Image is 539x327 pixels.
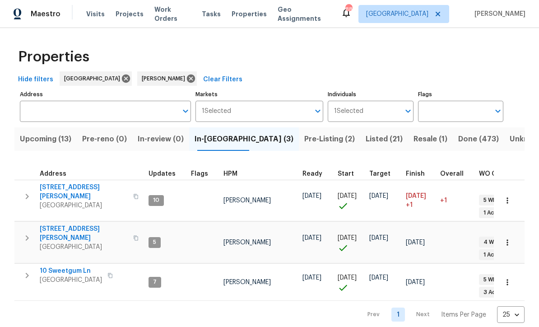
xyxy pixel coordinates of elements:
[406,240,425,246] span: [DATE]
[480,289,519,297] span: 3 Accepted
[149,279,160,286] span: 7
[338,275,357,281] span: [DATE]
[302,235,321,242] span: [DATE]
[304,133,355,146] span: Pre-Listing (2)
[369,171,390,178] span: Target
[137,72,197,86] div: [PERSON_NAME]
[149,197,163,205] span: 10
[440,171,472,178] div: Days past target finish date
[278,5,330,23] span: Geo Assignments
[195,133,293,146] span: In-[GEOGRAPHIC_DATA] (3)
[471,10,525,19] span: [PERSON_NAME]
[64,75,124,84] span: [GEOGRAPHIC_DATA]
[203,75,242,86] span: Clear Filters
[40,201,128,210] span: [GEOGRAPHIC_DATA]
[479,171,529,178] span: WO Completion
[334,222,366,264] td: Project started on time
[60,72,132,86] div: [GEOGRAPHIC_DATA]
[369,171,399,178] div: Target renovation project end date
[418,92,503,98] label: Flags
[458,133,499,146] span: Done (473)
[497,304,525,327] div: 25
[40,267,102,276] span: 10 Sweetgum Ln
[402,180,437,222] td: Scheduled to finish 1 day(s) late
[441,311,486,320] p: Items Per Page
[138,133,184,146] span: In-review (0)
[437,180,475,222] td: 1 day(s) past target finish date
[40,243,128,252] span: [GEOGRAPHIC_DATA]
[149,171,176,178] span: Updates
[334,180,366,222] td: Project started on time
[302,193,321,200] span: [DATE]
[406,171,433,178] div: Projected renovation finish date
[40,171,66,178] span: Address
[179,105,192,118] button: Open
[195,92,324,98] label: Markets
[480,276,501,284] span: 5 WIP
[366,10,428,19] span: [GEOGRAPHIC_DATA]
[334,108,363,116] span: 1 Selected
[369,235,388,242] span: [DATE]
[20,92,191,98] label: Address
[40,225,128,243] span: [STREET_ADDRESS][PERSON_NAME]
[18,75,53,86] span: Hide filters
[302,171,330,178] div: Earliest renovation start date (first business day after COE or Checkout)
[232,10,267,19] span: Properties
[20,133,71,146] span: Upcoming (13)
[402,105,414,118] button: Open
[406,171,425,178] span: Finish
[480,252,518,259] span: 1 Accepted
[311,105,324,118] button: Open
[480,210,518,217] span: 1 Accepted
[366,133,403,146] span: Listed (21)
[223,240,271,246] span: [PERSON_NAME]
[202,11,221,18] span: Tasks
[334,264,366,301] td: Project started on time
[31,10,60,19] span: Maestro
[338,171,362,178] div: Actual renovation start date
[14,72,57,89] button: Hide filters
[82,133,127,146] span: Pre-reno (0)
[369,193,388,200] span: [DATE]
[440,198,447,204] span: +1
[223,171,237,178] span: HPM
[406,193,426,200] span: [DATE]
[406,280,425,286] span: [DATE]
[40,183,128,201] span: [STREET_ADDRESS][PERSON_NAME]
[391,308,405,322] a: Goto page 1
[328,92,413,98] label: Individuals
[40,276,102,285] span: [GEOGRAPHIC_DATA]
[223,198,271,204] span: [PERSON_NAME]
[191,171,208,178] span: Flags
[359,307,525,323] nav: Pagination Navigation
[154,5,191,23] span: Work Orders
[116,10,144,19] span: Projects
[18,53,89,62] span: Properties
[492,105,504,118] button: Open
[149,239,160,247] span: 5
[302,171,322,178] span: Ready
[142,75,189,84] span: [PERSON_NAME]
[202,108,231,116] span: 1 Selected
[480,239,502,247] span: 4 WIP
[480,197,501,205] span: 5 WIP
[200,72,246,89] button: Clear Filters
[345,5,352,14] div: 88
[338,193,357,200] span: [DATE]
[223,280,271,286] span: [PERSON_NAME]
[338,235,357,242] span: [DATE]
[369,275,388,281] span: [DATE]
[86,10,105,19] span: Visits
[302,275,321,281] span: [DATE]
[440,171,464,178] span: Overall
[338,171,354,178] span: Start
[406,201,413,210] span: +1
[414,133,447,146] span: Resale (1)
